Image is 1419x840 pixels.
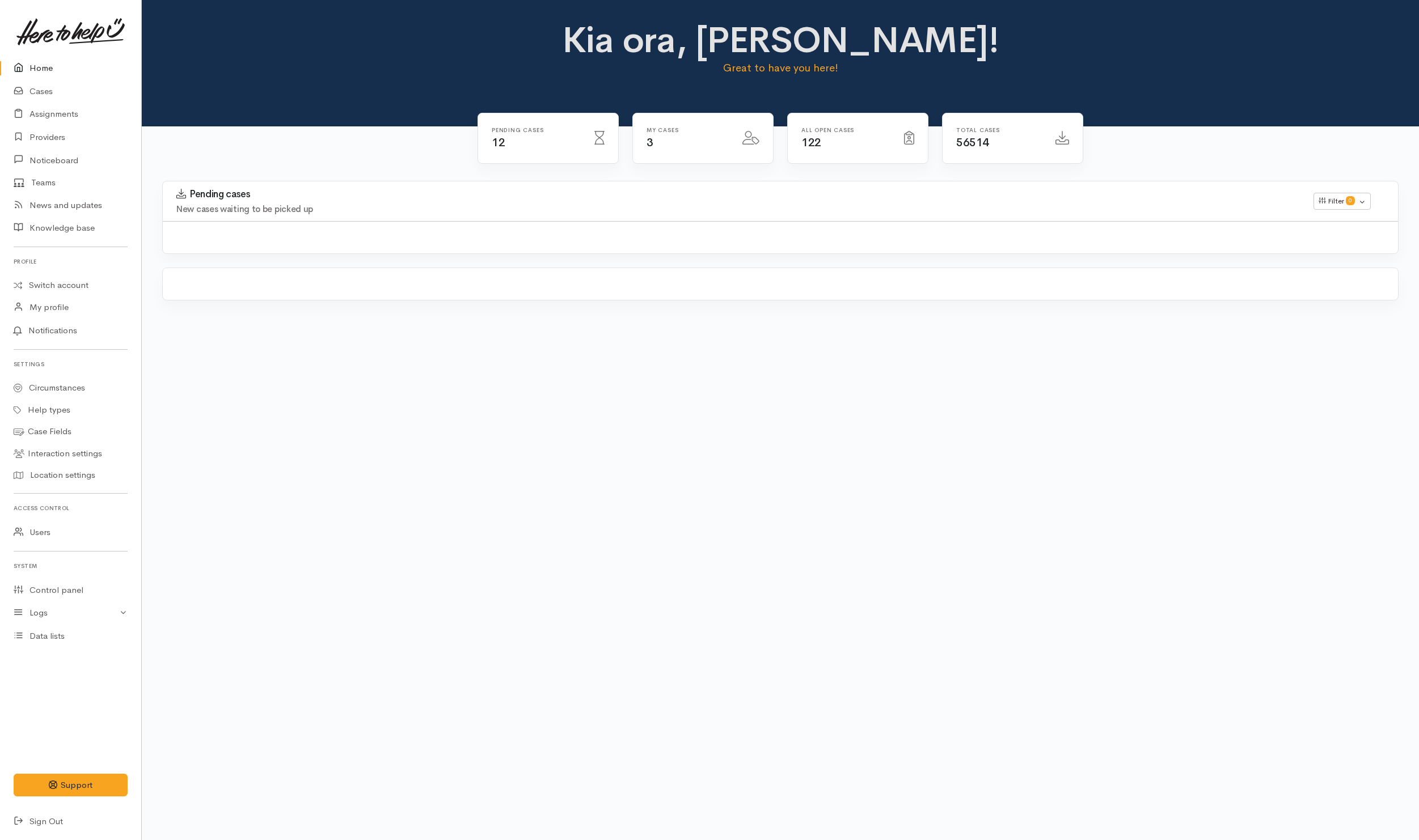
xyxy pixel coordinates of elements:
[176,189,1300,200] h3: Pending cases
[14,357,128,372] h6: Settings
[492,135,505,150] span: 12
[1314,193,1371,210] button: Filter0
[1346,196,1355,205] span: 0
[14,254,128,269] h6: Profile
[14,558,128,574] h6: System
[647,135,653,150] span: 3
[14,774,128,797] button: Support
[475,20,1086,60] h1: Kia ora, [PERSON_NAME]!
[801,127,890,133] h6: All Open cases
[176,205,1300,214] h4: New cases waiting to be picked up
[14,500,128,516] h6: Access control
[956,135,989,150] span: 56514
[956,127,1042,133] h6: Total cases
[801,135,821,150] span: 122
[647,127,729,133] h6: My cases
[475,60,1086,76] p: Great to have you here!
[492,127,581,133] h6: Pending cases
